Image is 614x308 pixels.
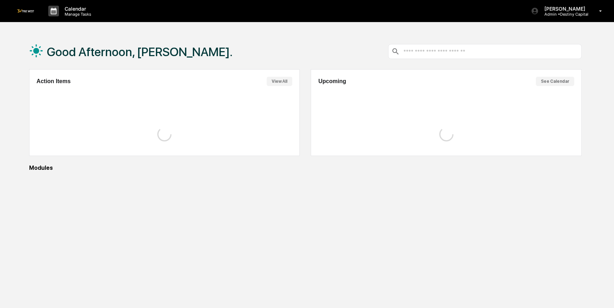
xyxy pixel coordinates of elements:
[47,45,233,59] h1: Good Afternoon, [PERSON_NAME].
[267,77,292,86] button: View All
[17,9,34,12] img: logo
[29,164,582,171] div: Modules
[536,77,574,86] button: See Calendar
[59,6,95,12] p: Calendar
[59,12,95,17] p: Manage Tasks
[539,12,589,17] p: Admin • Destiny Capital
[37,78,71,85] h2: Action Items
[539,6,589,12] p: [PERSON_NAME]
[318,78,346,85] h2: Upcoming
